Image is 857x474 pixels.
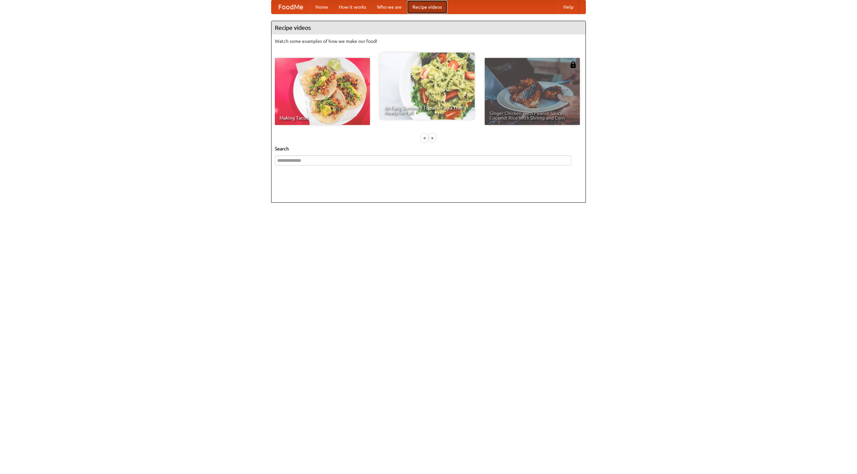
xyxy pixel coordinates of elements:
a: How it works [333,0,372,14]
div: » [430,134,436,142]
span: An Easy, Summery Tomato Pasta That's Ready for Fall [384,106,470,115]
p: Watch some examples of how we make our food! [275,38,582,45]
h4: Recipe videos [271,21,586,35]
a: Making Tacos [275,58,370,125]
a: Recipe videos [407,0,447,14]
a: Who we are [372,0,407,14]
div: « [421,134,427,142]
a: Home [310,0,333,14]
a: FoodMe [271,0,310,14]
a: An Easy, Summery Tomato Pasta That's Ready for Fall [380,53,475,120]
img: 483408.png [570,61,576,68]
a: Help [558,0,579,14]
h5: Search [275,145,582,152]
span: Making Tacos [280,116,365,120]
